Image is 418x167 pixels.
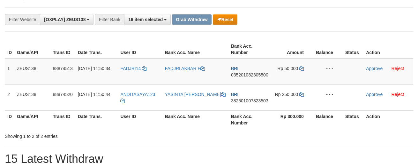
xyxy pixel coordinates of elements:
span: 16 item selected [128,17,163,22]
span: BRI [231,92,238,97]
th: Date Trans. [75,110,118,129]
th: Game/API [14,110,50,129]
a: Approve [366,66,383,71]
td: ZEUS138 [14,84,50,110]
h1: 15 Latest Withdraw [5,153,413,165]
a: Copy 50000 to clipboard [299,66,304,71]
a: Reject [392,92,404,97]
th: Trans ID [50,110,75,129]
th: Status [343,110,363,129]
div: Filter Bank [95,14,124,25]
th: Bank Acc. Number [228,40,271,59]
th: ID [5,110,14,129]
span: [DATE] 11:50:34 [78,66,110,71]
span: BRI [231,66,238,71]
button: [OXPLAY] ZEUS138 [40,14,93,25]
a: Approve [366,92,383,97]
th: Action [363,40,413,59]
a: FADJRI AKBAR F [165,66,205,71]
th: Status [343,40,363,59]
span: [DATE] 11:50:44 [78,92,110,97]
button: Reset [213,14,237,25]
span: Copy 035201082305500 to clipboard [231,72,268,77]
span: ANDITASAYA123 [120,92,155,97]
th: User ID [118,40,162,59]
a: Copy 250000 to clipboard [299,92,304,97]
th: Date Trans. [75,40,118,59]
span: Rp 50.000 [277,66,298,71]
th: Trans ID [50,40,75,59]
th: Game/API [14,40,50,59]
button: Grab Withdraw [172,14,211,25]
a: ANDITASAYA123 [120,92,155,103]
a: YASINTA [PERSON_NAME] [165,92,226,97]
span: 88874520 [53,92,72,97]
a: FADJRI14 [120,66,146,71]
div: Showing 1 to 2 of 2 entries [5,131,169,139]
span: 88874513 [53,66,72,71]
th: Rp 300.000 [271,110,313,129]
th: Bank Acc. Name [162,110,228,129]
td: 2 [5,84,14,110]
th: User ID [118,110,162,129]
td: - - - [313,59,343,85]
th: ID [5,40,14,59]
span: [OXPLAY] ZEUS138 [44,17,86,22]
th: Bank Acc. Number [228,110,271,129]
th: Bank Acc. Name [162,40,228,59]
div: Filter Website [5,14,40,25]
a: Reject [392,66,404,71]
th: Balance [313,110,343,129]
th: Action [363,110,413,129]
th: Balance [313,40,343,59]
button: 16 item selected [124,14,171,25]
td: - - - [313,84,343,110]
td: ZEUS138 [14,59,50,85]
span: Copy 382501007823503 to clipboard [231,98,268,103]
span: Rp 250.000 [275,92,298,97]
th: Amount [271,40,313,59]
td: 1 [5,59,14,85]
span: FADJRI14 [120,66,141,71]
